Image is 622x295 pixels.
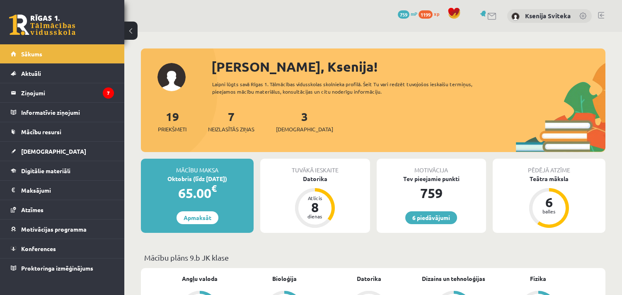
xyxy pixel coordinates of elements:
div: Atlicis [303,196,327,201]
div: [PERSON_NAME], Ksenija! [211,57,605,77]
span: 759 [398,10,409,19]
span: Digitālie materiāli [21,167,70,174]
div: Datorika [260,174,370,183]
a: Atzīmes [11,200,114,219]
a: 6 piedāvājumi [405,211,457,224]
a: Digitālie materiāli [11,161,114,180]
div: dienas [303,214,327,219]
a: Dizains un tehnoloģijas [422,274,485,283]
span: [DEMOGRAPHIC_DATA] [21,147,86,155]
a: Datorika Atlicis 8 dienas [260,174,370,229]
span: Aktuāli [21,70,41,77]
legend: Maksājumi [21,181,114,200]
div: Tuvākā ieskaite [260,159,370,174]
span: Motivācijas programma [21,225,87,233]
a: Fizika [530,274,546,283]
div: Laipni lūgts savā Rīgas 1. Tālmācības vidusskolas skolnieka profilā. Šeit Tu vari redzēt tuvojošo... [212,80,491,95]
div: 8 [303,201,327,214]
span: € [211,182,217,194]
a: Rīgas 1. Tālmācības vidusskola [9,15,75,35]
a: 7Neizlasītās ziņas [208,109,254,133]
legend: Informatīvie ziņojumi [21,103,114,122]
a: Maksājumi [11,181,114,200]
a: Ziņojumi7 [11,83,114,102]
i: 7 [103,87,114,99]
a: Datorika [357,274,381,283]
a: Ksenija Sviteka [525,12,571,20]
span: Atzīmes [21,206,44,213]
span: Konferences [21,245,56,252]
span: Mācību resursi [21,128,61,135]
span: Priekšmeti [158,125,186,133]
a: [DEMOGRAPHIC_DATA] [11,142,114,161]
a: 3[DEMOGRAPHIC_DATA] [276,109,333,133]
a: Mācību resursi [11,122,114,141]
div: Pēdējā atzīme [493,159,605,174]
div: Oktobris (līdz [DATE]) [141,174,254,183]
a: Aktuāli [11,64,114,83]
div: balles [537,209,561,214]
div: Motivācija [377,159,486,174]
div: 6 [537,196,561,209]
p: Mācību plāns 9.b JK klase [144,252,602,263]
a: Apmaksāt [177,211,218,224]
a: Bioloģija [272,274,297,283]
span: Proktoringa izmēģinājums [21,264,93,272]
a: 759 mP [398,10,417,17]
a: Konferences [11,239,114,258]
div: Teātra māksla [493,174,605,183]
span: mP [411,10,417,17]
span: Sākums [21,50,42,58]
div: 759 [377,183,486,203]
a: Motivācijas programma [11,220,114,239]
a: Informatīvie ziņojumi [11,103,114,122]
div: Mācību maksa [141,159,254,174]
span: 1199 [419,10,433,19]
span: Neizlasītās ziņas [208,125,254,133]
div: Tev pieejamie punkti [377,174,486,183]
span: [DEMOGRAPHIC_DATA] [276,125,333,133]
legend: Ziņojumi [21,83,114,102]
a: Angļu valoda [182,274,218,283]
a: Teātra māksla 6 balles [493,174,605,229]
img: Ksenija Sviteka [511,12,520,21]
span: xp [434,10,439,17]
a: Sākums [11,44,114,63]
a: 1199 xp [419,10,443,17]
a: 19Priekšmeti [158,109,186,133]
a: Proktoringa izmēģinājums [11,259,114,278]
div: 65.00 [141,183,254,203]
